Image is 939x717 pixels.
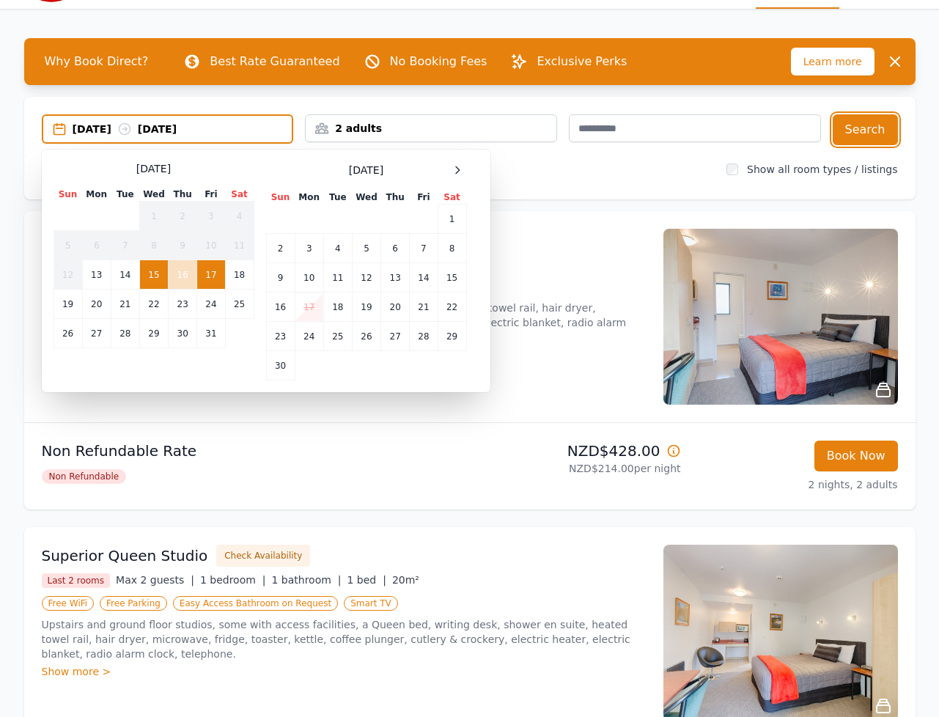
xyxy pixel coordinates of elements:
span: Smart TV [344,596,398,611]
span: 1 bathroom | [271,574,341,586]
td: 13 [82,260,111,290]
th: Wed [139,188,168,202]
span: Learn more [791,48,874,76]
td: 6 [82,231,111,260]
div: 2 adults [306,121,556,136]
span: 1 bed | [347,574,386,586]
div: [DATE] [DATE] [73,122,292,136]
td: 22 [438,293,466,322]
td: 12 [54,260,82,290]
span: Free WiFi [42,596,95,611]
td: 19 [54,290,82,319]
th: Tue [111,188,139,202]
td: 5 [352,234,380,263]
td: 14 [111,260,139,290]
button: Book Now [814,441,898,471]
div: Show more > [42,664,646,679]
th: Sat [438,191,466,205]
td: 23 [169,290,197,319]
td: 9 [169,231,197,260]
td: 15 [139,260,168,290]
td: 16 [266,293,295,322]
td: 16 [169,260,197,290]
td: 14 [410,263,438,293]
td: 27 [82,319,111,348]
td: 1 [438,205,466,234]
p: Best Rate Guaranteed [210,53,339,70]
td: 20 [381,293,410,322]
td: 8 [139,231,168,260]
td: 1 [139,202,168,231]
td: 21 [410,293,438,322]
label: Show all room types / listings [747,163,897,175]
td: 3 [197,202,225,231]
td: 30 [169,319,197,348]
span: Why Book Direct? [33,47,161,76]
td: 7 [111,231,139,260]
span: Last 2 rooms [42,573,111,588]
span: [DATE] [349,163,383,177]
th: Wed [352,191,380,205]
td: 5 [54,231,82,260]
span: 20m² [392,574,419,586]
span: Max 2 guests | [116,574,194,586]
p: No Booking Fees [390,53,487,70]
p: 2 nights, 2 adults [693,477,898,492]
td: 25 [225,290,254,319]
td: 10 [197,231,225,260]
th: Fri [197,188,225,202]
td: 22 [139,290,168,319]
th: Thu [169,188,197,202]
td: 26 [54,319,82,348]
th: Fri [410,191,438,205]
p: Upstairs and ground floor studios, some with access facilities, a Queen bed, writing desk, shower... [42,617,646,661]
td: 20 [82,290,111,319]
span: 1 bedroom | [200,574,266,586]
td: 8 [438,234,466,263]
td: 11 [225,231,254,260]
td: 28 [410,322,438,351]
button: Check Availability [216,545,310,567]
h3: Superior Queen Studio [42,545,208,566]
th: Sun [266,191,295,205]
td: 29 [139,319,168,348]
td: 18 [323,293,352,322]
td: 12 [352,263,380,293]
td: 7 [410,234,438,263]
p: Non Refundable Rate [42,441,464,461]
th: Tue [323,191,352,205]
td: 18 [225,260,254,290]
p: Exclusive Perks [537,53,627,70]
td: 4 [323,234,352,263]
th: Thu [381,191,410,205]
td: 24 [197,290,225,319]
p: NZD$214.00 per night [476,461,681,476]
td: 31 [197,319,225,348]
th: Sat [225,188,254,202]
td: 28 [111,319,139,348]
td: 3 [295,234,323,263]
th: Mon [295,191,323,205]
td: 26 [352,322,380,351]
span: Free Parking [100,596,167,611]
td: 17 [295,293,323,322]
td: 21 [111,290,139,319]
td: 30 [266,351,295,380]
span: Easy Access Bathroom on Request [173,596,338,611]
td: 4 [225,202,254,231]
td: 9 [266,263,295,293]
p: NZD$428.00 [476,441,681,461]
td: 23 [266,322,295,351]
td: 15 [438,263,466,293]
td: 25 [323,322,352,351]
td: 29 [438,322,466,351]
td: 6 [381,234,410,263]
td: 2 [266,234,295,263]
td: 24 [295,322,323,351]
td: 10 [295,263,323,293]
th: Mon [82,188,111,202]
td: 19 [352,293,380,322]
td: 27 [381,322,410,351]
td: 11 [323,263,352,293]
span: Non Refundable [42,469,127,484]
